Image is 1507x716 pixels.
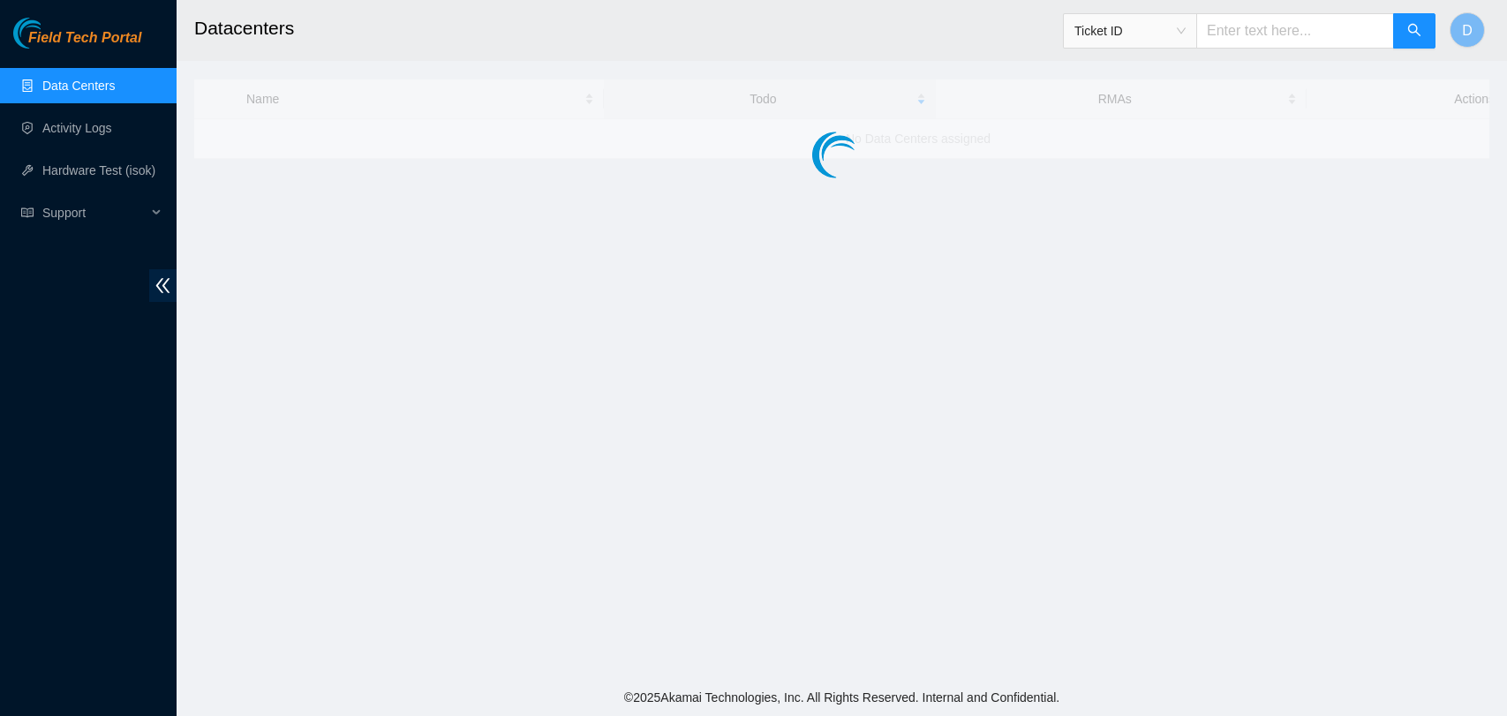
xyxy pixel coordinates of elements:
input: Enter text here... [1196,13,1394,49]
span: Ticket ID [1074,18,1186,44]
span: double-left [149,269,177,302]
a: Akamai TechnologiesField Tech Portal [13,32,141,55]
span: D [1462,19,1473,41]
a: Data Centers [42,79,115,93]
a: Activity Logs [42,121,112,135]
span: Field Tech Portal [28,30,141,47]
footer: © 2025 Akamai Technologies, Inc. All Rights Reserved. Internal and Confidential. [177,679,1507,716]
span: read [21,207,34,219]
span: Support [42,195,147,230]
a: Hardware Test (isok) [42,163,155,177]
button: search [1393,13,1435,49]
button: D [1450,12,1485,48]
img: Akamai Technologies [13,18,89,49]
span: search [1407,23,1421,40]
